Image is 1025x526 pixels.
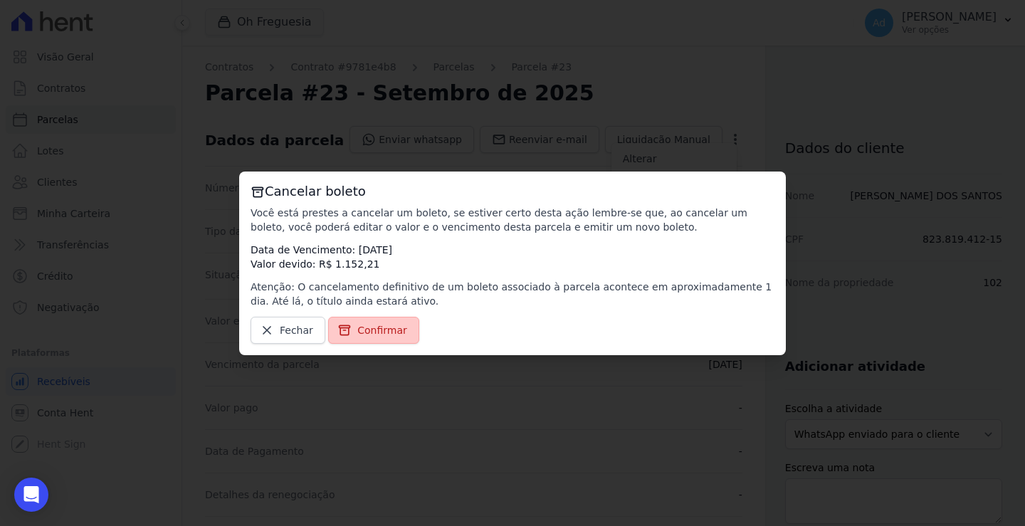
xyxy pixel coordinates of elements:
[251,183,774,200] h3: Cancelar boleto
[251,317,325,344] a: Fechar
[280,323,313,337] span: Fechar
[251,243,774,271] p: Data de Vencimento: [DATE] Valor devido: R$ 1.152,21
[328,317,419,344] a: Confirmar
[251,280,774,308] p: Atenção: O cancelamento definitivo de um boleto associado à parcela acontece em aproximadamente 1...
[357,323,407,337] span: Confirmar
[14,478,48,512] div: Open Intercom Messenger
[251,206,774,234] p: Você está prestes a cancelar um boleto, se estiver certo desta ação lembre-se que, ao cancelar um...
